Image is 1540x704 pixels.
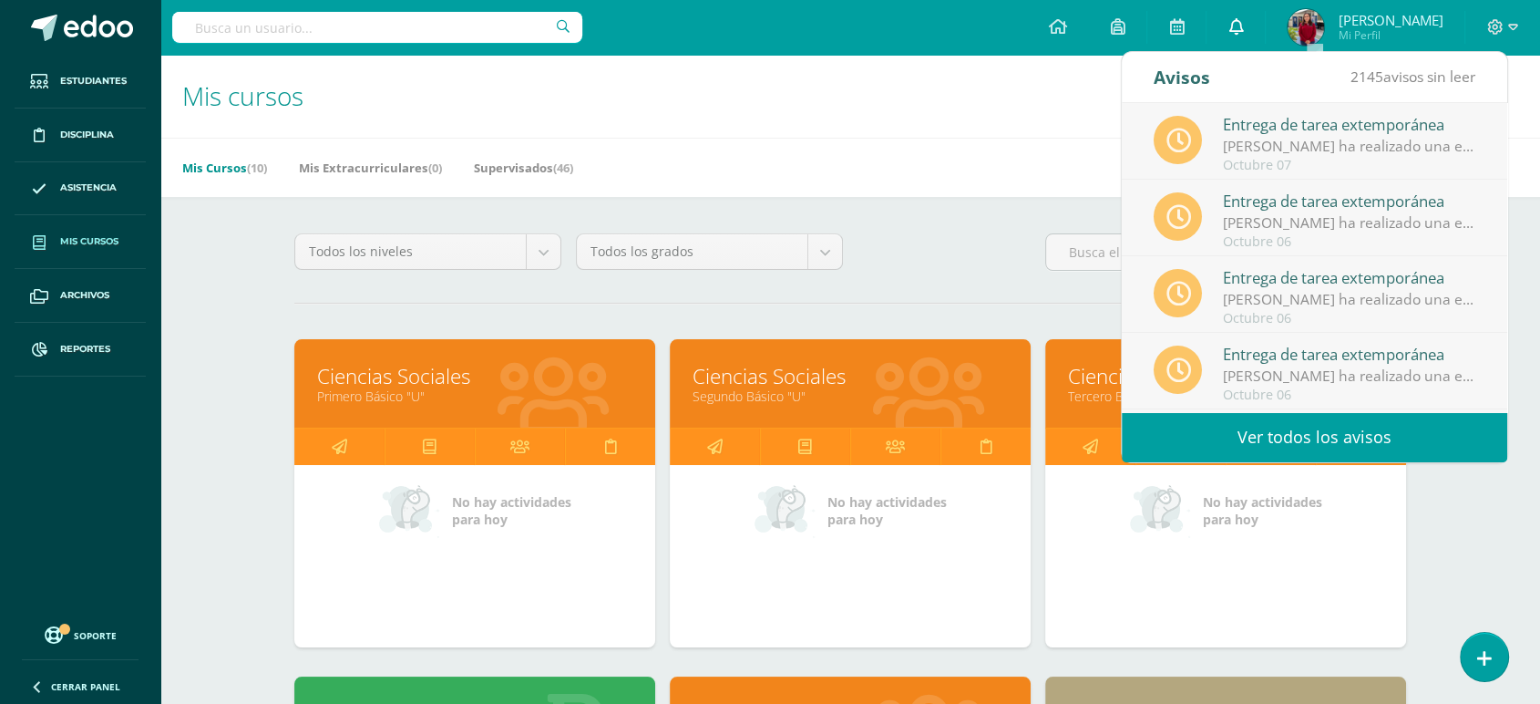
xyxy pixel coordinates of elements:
span: Cerrar panel [51,680,120,693]
div: [PERSON_NAME] ha realizado una entrega extemporánea en Comunicación y Lenguaje Cuarto Bachillerat... [1223,366,1476,387]
span: Reportes [60,342,110,357]
span: avisos sin leer [1350,67,1475,87]
div: Octubre 06 [1223,388,1476,403]
a: Todos los niveles [295,234,560,269]
span: No hay actividades para hoy [452,493,571,528]
img: no_activities_small.png [755,483,815,538]
a: Archivos [15,269,146,323]
img: e66938ea6f53d621eb85b78bb3ab8b81.png [1288,9,1324,46]
span: Mis cursos [60,234,118,249]
a: Ver todos los avisos [1122,412,1507,462]
span: Mis cursos [182,78,303,113]
a: Ciencias Sociales [317,362,632,390]
div: Octubre 06 [1223,234,1476,250]
div: [PERSON_NAME] ha realizado una entrega extemporánea en Ciencias Sociales Cuarto Bachillerato 'U' [1223,212,1476,233]
span: (10) [247,160,267,176]
span: No hay actividades para hoy [827,493,947,528]
a: Disciplina [15,109,146,162]
span: Todos los niveles [309,234,512,269]
a: Primero Básico "U" [317,388,632,405]
a: Segundo Básico "U" [693,388,1008,405]
a: Reportes [15,323,146,377]
div: Entrega de tarea extemporánea [1223,189,1476,212]
span: Todos los grados [590,234,794,269]
div: Entrega de tarea extemporánea [1223,342,1476,366]
a: Soporte [22,622,139,647]
img: no_activities_small.png [379,483,439,538]
a: Supervisados(46) [474,153,573,182]
a: Tercero Básico "U" [1068,388,1383,405]
div: Octubre 07 [1223,158,1476,173]
a: Mis Extracurriculares(0) [299,153,442,182]
span: Soporte [74,629,117,642]
input: Busca el curso aquí... [1046,234,1405,270]
a: Mis Cursos(10) [182,153,267,182]
span: Estudiantes [60,74,127,88]
span: No hay actividades para hoy [1203,493,1322,528]
a: Todos los grados [577,234,842,269]
a: Ciencias Sociales [693,362,1008,390]
span: (0) [428,160,442,176]
a: Mis cursos [15,215,146,269]
a: Ciencias Sociales [1068,362,1383,390]
div: Entrega de tarea extemporánea [1223,112,1476,136]
span: 2145 [1350,67,1383,87]
span: Asistencia [60,181,117,195]
input: Busca un usuario... [172,12,582,43]
div: Entrega de tarea extemporánea [1223,265,1476,289]
span: Archivos [60,288,109,303]
div: Octubre 06 [1223,311,1476,326]
img: no_activities_small.png [1130,483,1190,538]
a: Estudiantes [15,55,146,109]
div: [PERSON_NAME] ha realizado una entrega extemporánea en Comunicación y Lenguaje Cuarto Bachillerat... [1223,136,1476,157]
div: Avisos [1154,52,1210,102]
span: (46) [553,160,573,176]
span: [PERSON_NAME] [1338,11,1442,29]
span: Disciplina [60,128,114,142]
a: Asistencia [15,162,146,216]
span: Mi Perfil [1338,27,1442,43]
div: [PERSON_NAME] ha realizado una entrega extemporánea en Filosofía Cuarto Bachillerato 'U' [1223,289,1476,310]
